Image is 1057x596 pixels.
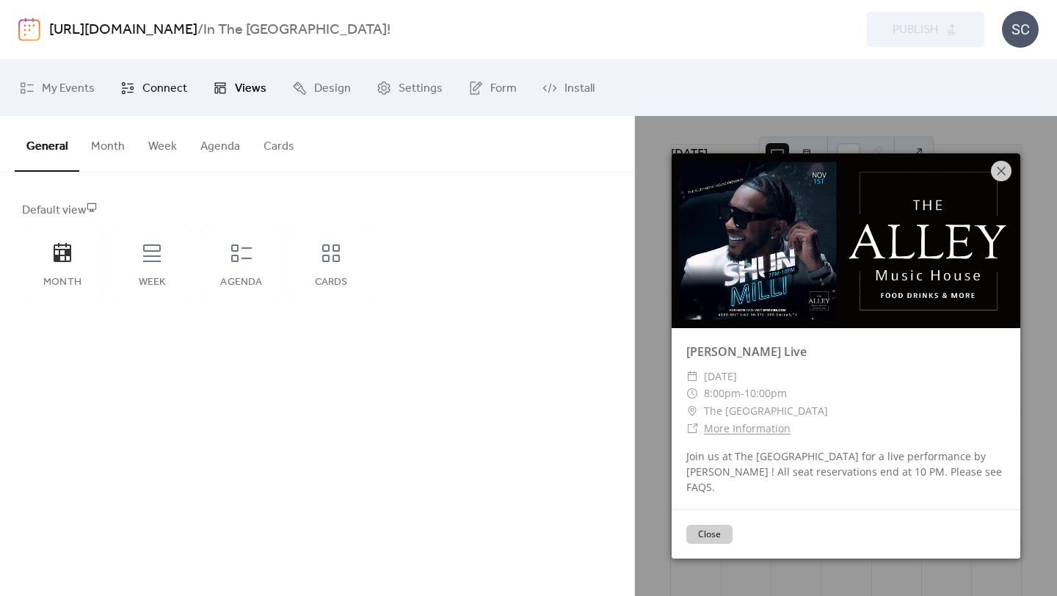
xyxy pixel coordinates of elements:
span: [DATE] [704,368,737,385]
img: logo [18,18,40,41]
button: Week [137,116,189,170]
button: General [15,116,79,172]
span: Form [490,77,517,100]
button: Cards [252,116,306,170]
div: ​ [686,385,698,402]
div: Agenda [216,277,267,288]
div: ​ [686,402,698,420]
div: Join us at The [GEOGRAPHIC_DATA] for a live performance by [PERSON_NAME] ! All seat reservations ... [672,448,1020,495]
span: - [741,386,744,400]
span: 8:00pm [704,386,741,400]
div: SC [1002,11,1039,48]
div: ​ [686,368,698,385]
span: Install [564,77,595,100]
span: 10:00pm [744,386,787,400]
span: Views [235,77,266,100]
button: Close [686,525,733,544]
button: Month [79,116,137,170]
div: ​ [686,420,698,437]
div: Default view [22,202,609,219]
span: The [GEOGRAPHIC_DATA] [704,402,828,420]
div: Cards [305,277,357,288]
a: [URL][DOMAIN_NAME] [49,16,197,44]
a: Design [281,65,362,110]
a: Views [202,65,277,110]
a: Form [457,65,528,110]
a: My Events [9,65,106,110]
div: Month [37,277,88,288]
span: Design [314,77,351,100]
span: My Events [42,77,95,100]
a: Settings [366,65,454,110]
span: Connect [142,77,187,100]
a: Connect [109,65,198,110]
a: More Information [704,421,791,435]
span: Settings [399,77,443,100]
b: / [197,16,203,44]
div: Week [126,277,178,288]
b: In The [GEOGRAPHIC_DATA]! [203,16,391,44]
a: Install [531,65,606,110]
a: [PERSON_NAME] Live [686,344,807,360]
button: Agenda [189,116,252,170]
